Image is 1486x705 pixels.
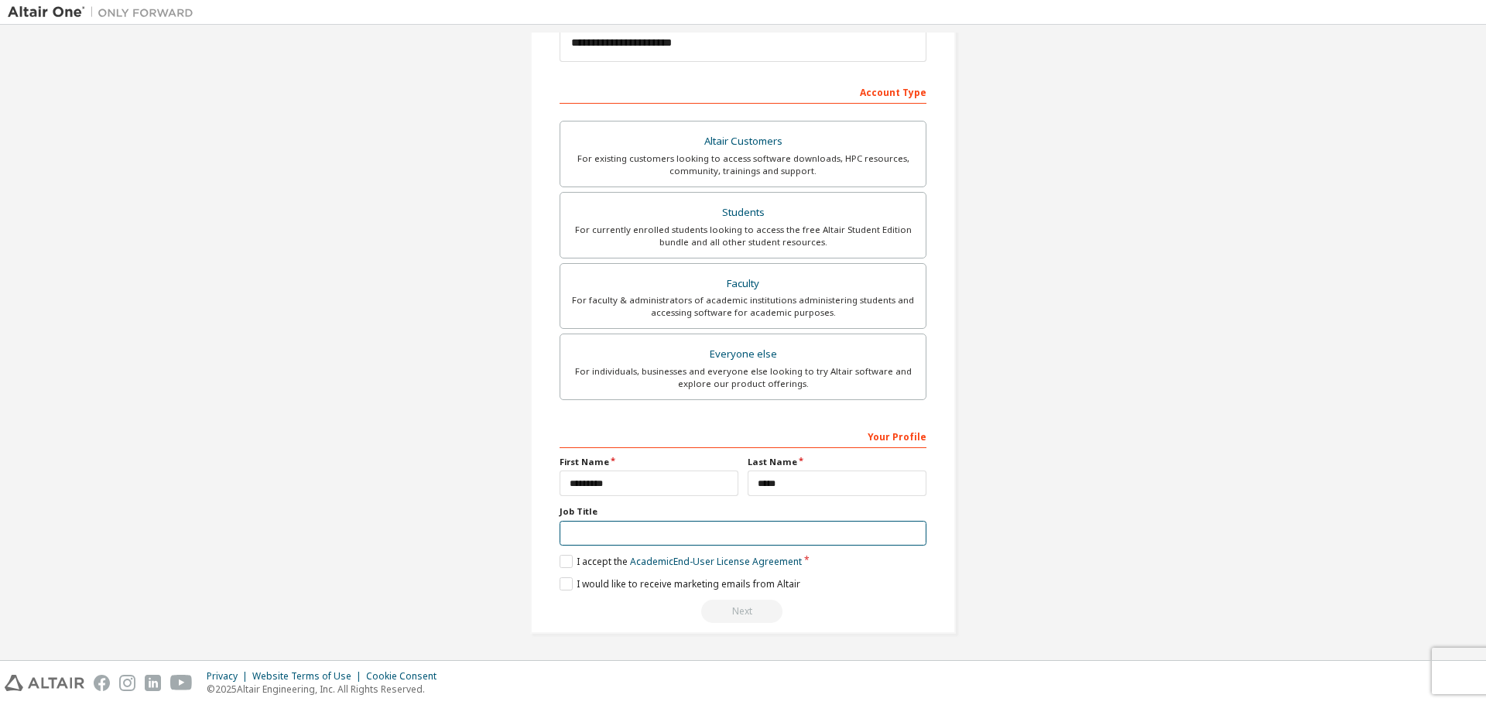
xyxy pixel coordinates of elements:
[5,675,84,691] img: altair_logo.svg
[94,675,110,691] img: facebook.svg
[207,670,252,683] div: Privacy
[560,577,800,590] label: I would like to receive marketing emails from Altair
[570,273,916,295] div: Faculty
[570,344,916,365] div: Everyone else
[570,152,916,177] div: For existing customers looking to access software downloads, HPC resources, community, trainings ...
[570,224,916,248] div: For currently enrolled students looking to access the free Altair Student Edition bundle and all ...
[560,505,926,518] label: Job Title
[570,202,916,224] div: Students
[570,294,916,319] div: For faculty & administrators of academic institutions administering students and accessing softwa...
[560,555,802,568] label: I accept the
[145,675,161,691] img: linkedin.svg
[366,670,446,683] div: Cookie Consent
[119,675,135,691] img: instagram.svg
[560,79,926,104] div: Account Type
[560,423,926,448] div: Your Profile
[170,675,193,691] img: youtube.svg
[570,365,916,390] div: For individuals, businesses and everyone else looking to try Altair software and explore our prod...
[207,683,446,696] p: © 2025 Altair Engineering, Inc. All Rights Reserved.
[8,5,201,20] img: Altair One
[560,600,926,623] div: Read and acccept EULA to continue
[570,131,916,152] div: Altair Customers
[630,555,802,568] a: Academic End-User License Agreement
[252,670,366,683] div: Website Terms of Use
[560,456,738,468] label: First Name
[748,456,926,468] label: Last Name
